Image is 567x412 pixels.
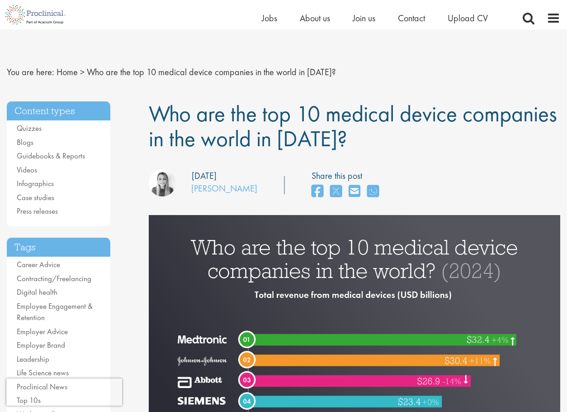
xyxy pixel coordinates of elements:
h3: Tags [7,238,110,257]
a: Guidebooks & Reports [17,151,85,161]
a: Blogs [17,137,33,147]
img: Hannah Burke [149,169,176,196]
a: Quizzes [17,123,42,133]
a: Life Science news [17,368,69,378]
a: Employer Advice [17,326,68,336]
a: Case studies [17,192,54,202]
a: Employer Brand [17,340,65,350]
a: Leadership [17,354,49,364]
a: Contact [398,12,425,24]
a: Career Advice [17,259,60,269]
a: Videos [17,165,37,175]
span: You are here: [7,66,54,78]
span: Who are the top 10 medical device companies in the world in [DATE]? [87,66,336,78]
a: Press releases [17,206,58,216]
div: [DATE] [192,169,217,182]
span: Who are the top 10 medical device companies in the world in [DATE]? [149,99,557,153]
a: share on email [349,182,360,201]
a: Upload CV [448,12,488,24]
a: share on facebook [312,182,323,201]
h3: Content types [7,101,110,121]
a: share on twitter [330,182,342,201]
a: share on whats app [367,182,379,201]
a: [PERSON_NAME] [191,182,257,194]
span: > [80,66,85,78]
a: Jobs [262,12,277,24]
a: breadcrumb link [57,66,78,78]
a: Employee Engagement & Retention [17,301,93,323]
a: Join us [353,12,375,24]
a: Digital health [17,287,57,297]
label: Share this post [312,169,383,182]
iframe: reCAPTCHA [6,378,122,406]
a: Infographics [17,178,54,188]
a: Contracting/Freelancing [17,273,91,283]
a: About us [300,12,330,24]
